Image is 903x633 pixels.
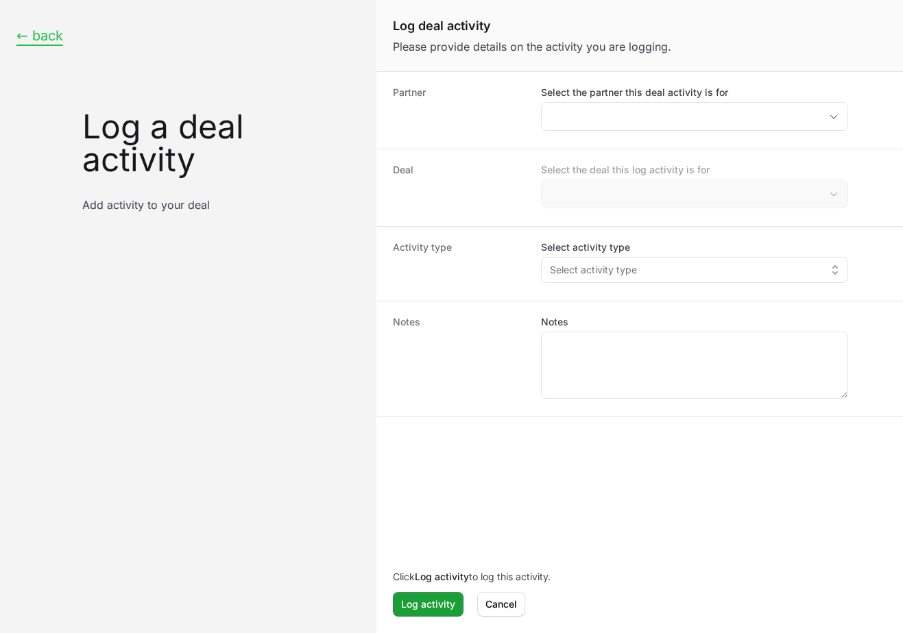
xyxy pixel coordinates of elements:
[541,163,848,177] label: Select the deal this log activity is for
[541,315,848,329] label: Notes
[393,570,887,584] p: Click to log this activity.
[477,592,525,617] button: Cancel
[82,198,360,212] p: Add activity to your deal
[393,240,525,287] dt: Activity type
[401,596,455,612] span: Log activity
[376,72,903,417] dl: Log deal activity form
[393,315,525,403] dt: Notes
[541,86,848,99] label: Select the partner this deal activity is for
[541,240,848,254] label: Select activity type
[393,163,525,212] dt: Deal
[393,86,525,135] dt: Partner
[485,596,517,612] span: Cancel
[393,38,887,55] p: Please provide details on the activity you are logging.
[16,27,63,45] button: ← back
[542,258,847,282] button: Select activity type
[820,103,847,130] div: Open
[820,180,847,208] div: Open
[393,592,463,617] button: Log activity
[550,263,637,277] span: Select activity type
[393,16,887,36] h1: Log deal activity
[415,571,469,582] b: Log activity
[82,110,360,176] h1: Log a deal activity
